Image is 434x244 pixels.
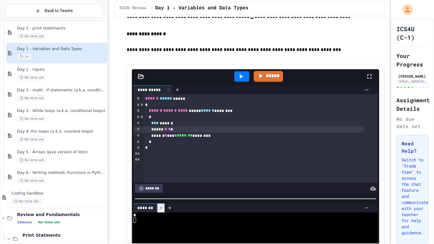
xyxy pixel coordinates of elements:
span: 1h [17,54,32,60]
span: Day 1 - print statements [17,26,106,31]
span: No time set [17,116,47,122]
span: No time set [38,220,60,224]
span: Review and Fundamentals [17,212,106,217]
span: / [151,6,153,11]
span: • [35,220,36,225]
h2: Assignment Details [396,96,429,113]
span: Day 2 - math , if statements (a.k.a. conditionals) and Boolean operators [17,88,106,93]
span: 18 items [17,220,32,224]
span: Day 3 - While loops (a.k.a. conditional loops) [17,108,106,114]
span: Day 1 - Variables and Data Types [155,5,248,12]
div: No due date set [396,115,429,130]
span: No time set [17,75,47,80]
span: Day 1 - inputs [17,67,106,72]
h2: Your Progress [396,52,429,69]
h1: ICS4U (C-1) [396,25,429,42]
span: No time set [17,137,47,142]
div: [PERSON_NAME] [398,73,427,79]
span: Day 6 - Writing methods (functions in Python) [17,170,106,175]
span: Coding Sandbox [12,191,106,196]
div: My Account [396,2,415,16]
div: [EMAIL_ADDRESS][PERSON_NAME][DOMAIN_NAME] [398,79,427,84]
span: No time set [12,198,41,204]
span: Day 5 - Arrays (Java version of lists) [17,150,106,155]
button: Back to Teams [5,4,102,17]
span: No time set [17,33,47,39]
span: ICS3U Review: Introduction to java [119,6,148,11]
span: No time set [17,178,47,184]
span: No time set [17,157,47,163]
span: Day 4 -For loops (a.k.a. counted loops) [17,129,106,134]
span: No time set [17,95,47,101]
span: Day 1 - Variables and Data Types [17,46,106,52]
span: Print Statments [22,232,106,238]
h3: Need Help? [402,140,423,154]
span: Back to Teams [45,8,73,14]
p: Switch to "Grade View" to access the chat feature and communicate with your teacher for help and ... [402,157,423,236]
